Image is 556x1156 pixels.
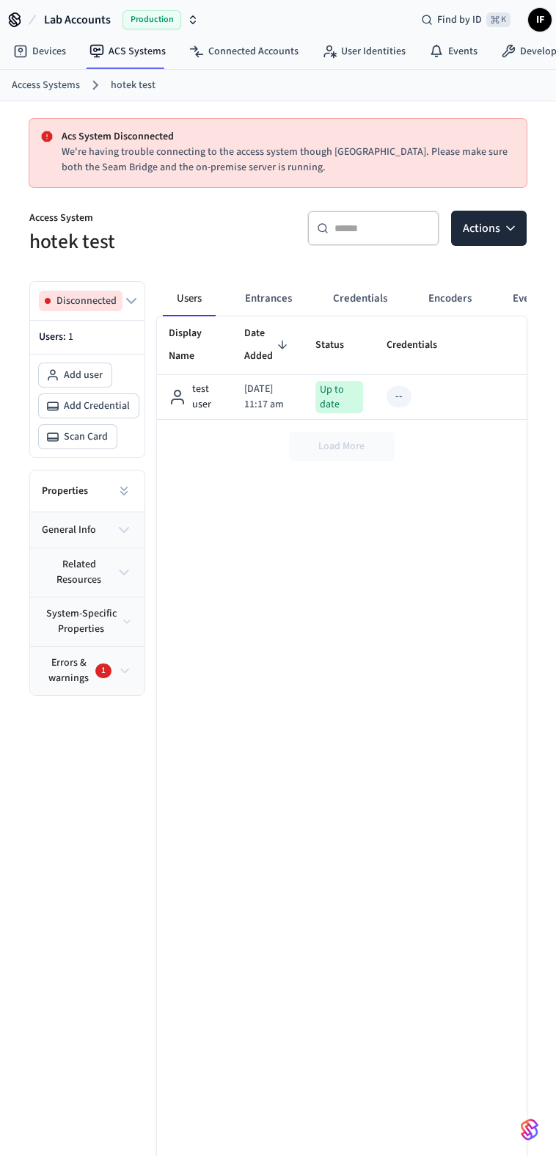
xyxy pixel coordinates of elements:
button: Entrances [233,281,304,316]
span: Find by ID [437,12,482,27]
span: IF [530,10,550,30]
p: Users: [39,330,136,345]
h5: hotek test [29,229,269,256]
a: Events [417,38,489,65]
span: Display Name [169,322,221,368]
span: related resources [42,557,116,588]
button: Errors & warnings1 [30,647,145,695]
a: User Identities [310,38,417,65]
span: Add Credential [64,399,130,413]
button: general info [30,512,145,548]
span: Add user [64,368,103,382]
button: Actions [451,211,527,246]
p: Access System [29,211,269,229]
button: Events [501,281,555,316]
a: ACS Systems [78,38,178,65]
p: test user [192,382,220,412]
div: -- [395,389,403,404]
div: Find by ID⌘ K [409,7,522,33]
span: ⌘ K [486,12,511,27]
button: Credentials [321,281,399,316]
span: Errors & warnings [42,655,95,686]
span: Date Added [244,322,292,368]
span: Credentials [387,334,456,357]
button: Disconnected [39,291,140,311]
p: Acs System Disconnected [62,129,515,145]
span: general info [42,523,96,538]
img: SeamLogoGradient.69752ec5.svg [521,1118,538,1141]
button: Add Credential [39,394,139,418]
button: system-specific properties [30,597,145,646]
a: Devices [1,38,78,65]
button: Add user [39,363,111,387]
a: Access Systems [12,78,80,93]
button: IF [528,8,552,32]
a: Connected Accounts [178,38,310,65]
span: system-specific properties [42,606,121,637]
span: Disconnected [56,294,117,308]
div: Up to date [315,381,363,413]
button: related resources [30,548,145,597]
button: Encoders [417,281,483,316]
a: hotek test [111,78,156,93]
h2: Properties [42,484,88,498]
span: 1 [68,330,73,344]
span: Status [315,334,363,357]
div: 1 [95,664,111,678]
button: Users [163,281,216,316]
span: Lab Accounts [44,11,111,29]
p: We're having trouble connecting to the access system though [GEOGRAPHIC_DATA]. Please make sure b... [62,145,515,175]
span: Scan Card [64,429,108,444]
p: [DATE] 11:17 am [244,382,292,412]
button: Scan Card [39,425,117,448]
span: Production [122,10,181,29]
